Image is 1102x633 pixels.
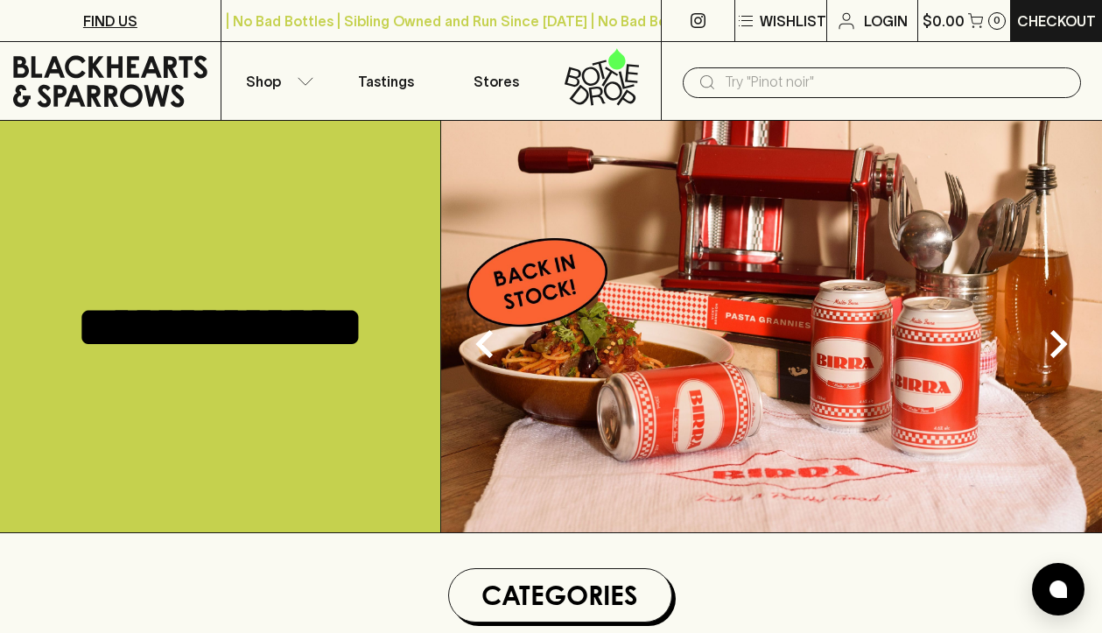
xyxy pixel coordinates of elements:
button: Previous [450,309,520,379]
p: Stores [474,71,519,92]
a: Stores [441,42,551,120]
img: optimise [441,121,1102,532]
p: Tastings [358,71,414,92]
p: Login [864,11,908,32]
p: 0 [993,16,1000,25]
img: bubble-icon [1049,580,1067,598]
p: FIND US [83,11,137,32]
input: Try "Pinot noir" [725,68,1067,96]
p: $0.00 [923,11,965,32]
a: Tastings [331,42,441,120]
button: Next [1023,309,1093,379]
button: Shop [221,42,332,120]
h1: Categories [456,576,664,615]
p: Shop [246,71,281,92]
p: Wishlist [760,11,826,32]
p: Checkout [1017,11,1096,32]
